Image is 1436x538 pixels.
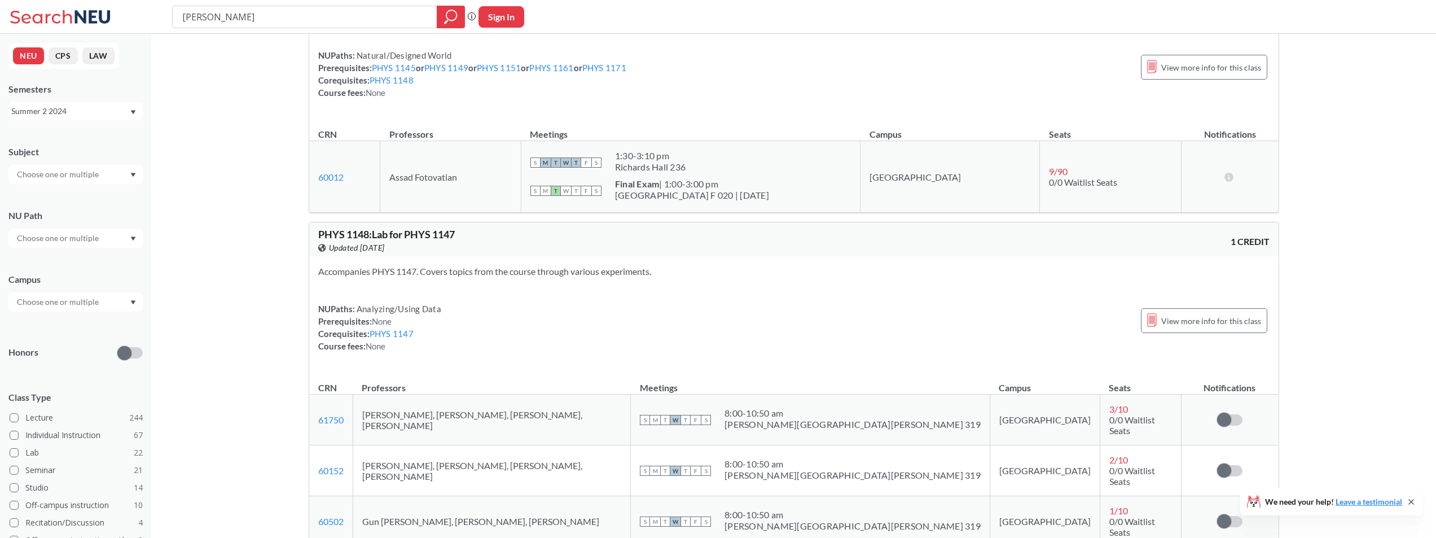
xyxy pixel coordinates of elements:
[1161,314,1261,328] span: View more info for this class
[380,141,521,213] td: Assad Fotovatian
[1109,516,1155,537] span: 0/0 Waitlist Seats
[130,300,136,305] svg: Dropdown arrow
[366,88,386,98] span: None
[318,128,337,141] div: CRN
[724,470,981,481] div: [PERSON_NAME][GEOGRAPHIC_DATA][PERSON_NAME] 319
[318,414,344,425] a: 61750
[1109,414,1155,436] span: 0/0 Waitlist Seats
[591,158,601,168] span: S
[691,466,701,476] span: F
[370,75,414,85] a: PHYS 1148
[130,173,136,177] svg: Dropdown arrow
[615,190,769,201] div: [GEOGRAPHIC_DATA] F 020 | [DATE]
[724,419,981,430] div: [PERSON_NAME][GEOGRAPHIC_DATA][PERSON_NAME] 319
[8,292,143,312] div: Dropdown arrow
[8,273,143,286] div: Campus
[8,209,143,222] div: NU Path
[372,316,392,326] span: None
[130,110,136,115] svg: Dropdown arrow
[615,178,660,189] b: Final Exam
[615,178,769,190] div: | 1:00-3:00 pm
[8,391,143,404] span: Class Type
[8,165,143,184] div: Dropdown arrow
[318,303,441,352] div: NUPaths: Prerequisites: Corequisites: Course fees:
[724,520,981,532] div: [PERSON_NAME][GEOGRAPHIC_DATA][PERSON_NAME] 319
[10,445,143,460] label: Lab
[551,186,561,196] span: T
[581,158,591,168] span: F
[134,482,143,494] span: 14
[353,395,631,445] td: [PERSON_NAME], [PERSON_NAME], [PERSON_NAME], [PERSON_NAME]
[181,7,429,27] input: Class, professor, course number, "phrase"
[640,466,650,476] span: S
[353,445,631,496] td: [PERSON_NAME], [PERSON_NAME], [PERSON_NAME], [PERSON_NAME]
[680,466,691,476] span: T
[660,517,670,527] span: T
[670,415,680,425] span: W
[8,146,143,158] div: Subject
[650,466,660,476] span: M
[355,304,441,314] span: Analyzing/Using Data
[1040,117,1182,141] th: Seats
[134,464,143,476] span: 21
[134,499,143,511] span: 10
[521,117,860,141] th: Meetings
[138,517,143,529] span: 4
[701,517,711,527] span: S
[11,105,129,117] div: Summer 2 2024
[10,515,143,530] label: Recitation/Discussion
[318,228,455,240] span: PHYS 1148 : Lab for PHYS 1147
[724,509,981,520] div: 8:00 - 10:50 am
[134,429,143,441] span: 67
[724,408,981,419] div: 8:00 - 10:50 am
[561,158,571,168] span: W
[353,370,631,395] th: Professors
[860,117,1040,141] th: Campus
[640,415,650,425] span: S
[691,517,701,527] span: F
[82,47,115,64] button: LAW
[437,6,465,28] div: magnifying glass
[1109,454,1128,465] span: 2 / 10
[660,466,670,476] span: T
[990,395,1100,445] td: [GEOGRAPHIC_DATA]
[615,161,686,173] div: Richards Hall 236
[8,102,143,120] div: Summer 2 2024Dropdown arrow
[134,447,143,459] span: 22
[1100,370,1181,395] th: Seats
[571,158,581,168] span: T
[11,295,106,309] input: Choose one or multiple
[49,47,78,64] button: CPS
[680,415,691,425] span: T
[1049,177,1117,187] span: 0/0 Waitlist Seats
[724,458,981,470] div: 8:00 - 10:50 am
[650,415,660,425] span: M
[650,517,660,527] span: M
[424,63,468,73] a: PHYS 1149
[355,50,452,60] span: Natural/Designed World
[530,158,541,168] span: S
[329,242,385,254] span: Updated [DATE]
[318,382,337,394] div: CRN
[1182,117,1279,141] th: Notifications
[478,6,524,28] button: Sign In
[860,141,1040,213] td: [GEOGRAPHIC_DATA]
[8,346,38,359] p: Honors
[8,229,143,248] div: Dropdown arrow
[10,428,143,443] label: Individual Instruction
[660,415,670,425] span: T
[990,370,1100,395] th: Campus
[318,265,1270,278] section: Accompanies PHYS 1147. Covers topics from the course through various experiments.
[701,466,711,476] span: S
[1109,404,1128,414] span: 3 / 10
[1336,497,1402,506] a: Leave a testimonial
[372,63,416,73] a: PHYS 1145
[530,186,541,196] span: S
[129,412,143,424] span: 244
[477,63,521,73] a: PHYS 1151
[1265,498,1402,506] span: We need your help!
[444,9,458,25] svg: magnifying glass
[366,341,386,351] span: None
[529,63,573,73] a: PHYS 1161
[130,237,136,241] svg: Dropdown arrow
